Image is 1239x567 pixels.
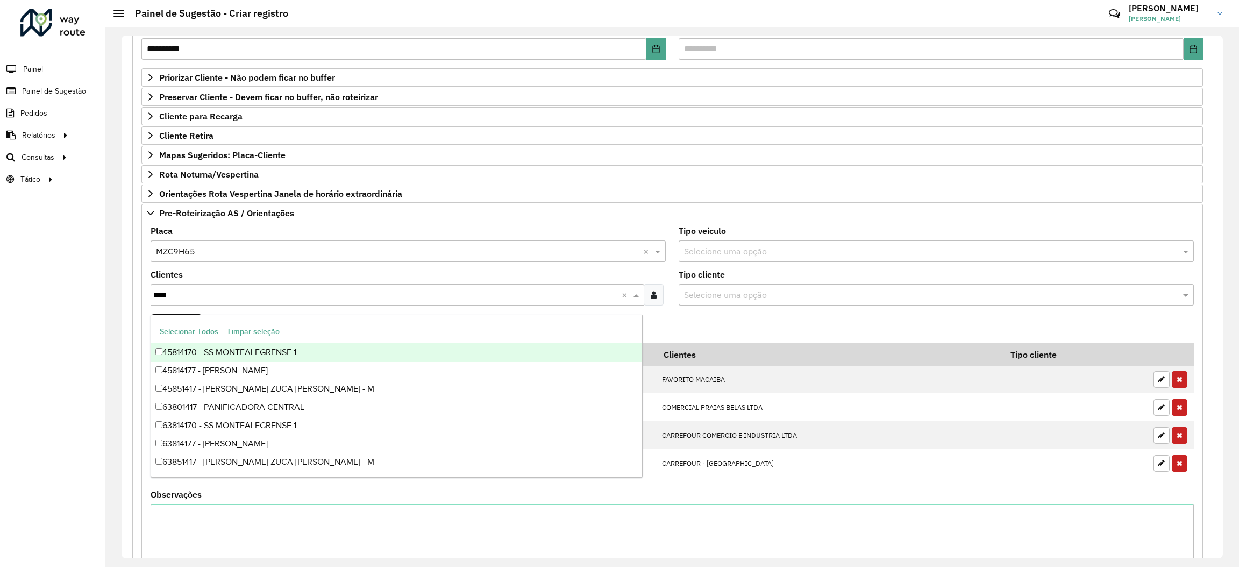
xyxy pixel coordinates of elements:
button: Selecionar Todos [155,323,223,340]
label: Observações [151,488,202,501]
span: Consultas [22,152,54,163]
a: Rota Noturna/Vespertina [141,165,1203,183]
label: Tipo veículo [679,224,726,237]
label: Tipo cliente [679,268,725,281]
span: Rota Noturna/Vespertina [159,170,259,179]
div: 45814177 - [PERSON_NAME] [151,362,642,380]
div: 63851417 - [PERSON_NAME] ZUCA [PERSON_NAME] - M [151,453,642,471]
a: Priorizar Cliente - Não podem ficar no buffer [141,68,1203,87]
span: Relatórios [22,130,55,141]
span: Pre-Roteirização AS / Orientações [159,209,294,217]
div: 45814170 - SS MONTEALEGRENSE 1 [151,343,642,362]
span: Tático [20,174,40,185]
a: Orientações Rota Vespertina Janela de horário extraordinária [141,185,1203,203]
span: [PERSON_NAME] [1129,14,1209,24]
a: Cliente Retira [141,126,1203,145]
td: COMERCIAL PRAIAS BELAS LTDA [656,393,1003,421]
span: Clear all [643,245,652,258]
th: Tipo cliente [1003,343,1148,366]
th: Clientes [656,343,1003,366]
label: Placa [151,224,173,237]
button: Adicionar [151,314,202,335]
label: Clientes [151,268,183,281]
span: Painel de Sugestão [22,86,86,97]
button: Limpar seleção [223,323,284,340]
span: Preservar Cliente - Devem ficar no buffer, não roteirizar [159,93,378,101]
a: Cliente para Recarga [141,107,1203,125]
span: Priorizar Cliente - Não podem ficar no buffer [159,73,335,82]
a: Contato Rápido [1103,2,1126,25]
a: Mapas Sugeridos: Placa-Cliente [141,146,1203,164]
span: Pedidos [20,108,47,119]
span: Orientações Rota Vespertina Janela de horário extraordinária [159,189,402,198]
button: Choose Date [646,38,666,60]
span: Clear all [622,288,631,301]
h2: Painel de Sugestão - Criar registro [124,8,288,19]
td: FAVORITO MACAIBA [656,366,1003,394]
td: CARREFOUR - [GEOGRAPHIC_DATA] [656,449,1003,477]
a: Preservar Cliente - Devem ficar no buffer, não roteirizar [141,88,1203,106]
button: Choose Date [1184,38,1203,60]
div: 63801417 - PANIFICADORA CENTRAL [151,398,642,416]
h3: [PERSON_NAME] [1129,3,1209,13]
td: CARREFOUR COMERCIO E INDUSTRIA LTDA [656,421,1003,449]
div: 63814177 - [PERSON_NAME] [151,435,642,453]
span: Mapas Sugeridos: Placa-Cliente [159,151,286,159]
a: Pre-Roteirização AS / Orientações [141,204,1203,222]
span: Painel [23,63,43,75]
div: 45851417 - [PERSON_NAME] ZUCA [PERSON_NAME] - M [151,380,642,398]
span: Cliente Retira [159,131,213,140]
span: Cliente para Recarga [159,112,243,121]
ng-dropdown-panel: Options list [151,315,643,478]
div: 63814170 - SS MONTEALEGRENSE 1 [151,416,642,435]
